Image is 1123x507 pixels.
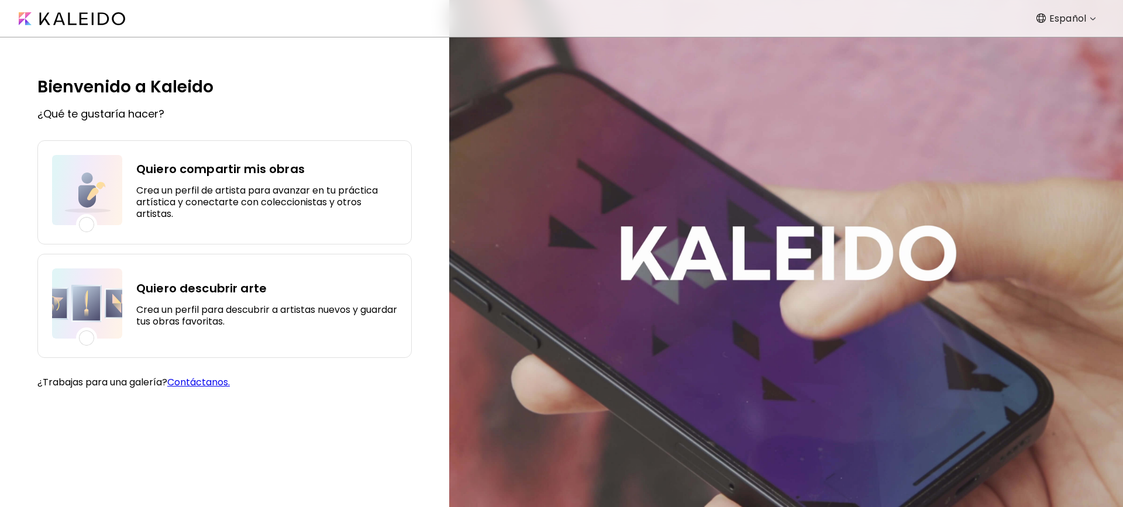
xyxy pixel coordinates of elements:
h5: Bienvenido a Kaleido [37,75,213,99]
h5: ¿Qué te gustaría hacer? [37,106,164,122]
img: Language [1036,13,1046,23]
h4: Quiero descubrir arte [136,280,397,297]
div: Español [1040,9,1100,28]
h4: Quiero compartir mis obras [136,160,397,178]
h5: ¿Trabajas para una galería? [37,377,412,407]
img: illustration [52,155,122,225]
img: Kaleido [19,12,125,25]
h5: Crea un perfil para descubrir a artistas nuevos y guardar tus obras favoritas. [136,304,397,327]
img: illustration [52,268,122,339]
h5: Crea un perfil de artista para avanzar en tu práctica artística y conectarte con coleccionistas y... [136,185,397,220]
a: Contáctanos. [167,375,230,389]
